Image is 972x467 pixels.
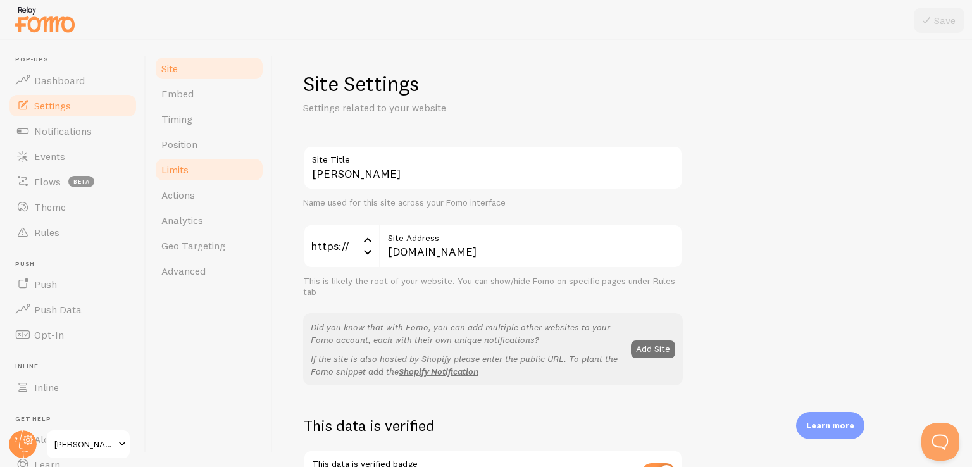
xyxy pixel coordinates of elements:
[921,423,959,461] iframe: Help Scout Beacon - Open
[154,132,265,157] a: Position
[68,176,94,187] span: beta
[8,169,138,194] a: Flows beta
[8,271,138,297] a: Push
[8,220,138,245] a: Rules
[15,363,138,371] span: Inline
[631,340,675,358] button: Add Site
[34,74,85,87] span: Dashboard
[161,87,194,100] span: Embed
[34,303,82,316] span: Push Data
[379,224,683,268] input: myhonestcompany.com
[34,226,59,239] span: Rules
[303,197,683,209] div: Name used for this site across your Fomo interface
[8,144,138,169] a: Events
[154,56,265,81] a: Site
[154,233,265,258] a: Geo Targeting
[34,125,92,137] span: Notifications
[161,113,192,125] span: Timing
[34,328,64,341] span: Opt-In
[13,3,77,35] img: fomo-relay-logo-orange.svg
[154,182,265,208] a: Actions
[161,214,203,227] span: Analytics
[154,157,265,182] a: Limits
[154,106,265,132] a: Timing
[161,189,195,201] span: Actions
[161,239,225,252] span: Geo Targeting
[8,194,138,220] a: Theme
[8,118,138,144] a: Notifications
[15,56,138,64] span: Pop-ups
[15,260,138,268] span: Push
[303,146,683,167] label: Site Title
[34,201,66,213] span: Theme
[311,321,623,346] p: Did you know that with Fomo, you can add multiple other websites to your Fomo account, each with ...
[8,375,138,400] a: Inline
[303,101,607,115] p: Settings related to your website
[161,138,197,151] span: Position
[154,208,265,233] a: Analytics
[54,437,115,452] span: [PERSON_NAME]
[311,352,623,378] p: If the site is also hosted by Shopify please enter the public URL. To plant the Fomo snippet add the
[806,420,854,432] p: Learn more
[34,150,65,163] span: Events
[303,416,683,435] h2: This data is verified
[8,322,138,347] a: Opt-In
[8,427,138,452] a: Alerts
[15,415,138,423] span: Get Help
[8,93,138,118] a: Settings
[34,381,59,394] span: Inline
[154,81,265,106] a: Embed
[34,278,57,290] span: Push
[379,224,683,246] label: Site Address
[303,71,683,97] h1: Site Settings
[34,99,71,112] span: Settings
[8,297,138,322] a: Push Data
[796,412,864,439] div: Learn more
[34,175,61,188] span: Flows
[154,258,265,283] a: Advanced
[46,429,131,459] a: [PERSON_NAME]
[161,163,189,176] span: Limits
[8,68,138,93] a: Dashboard
[161,265,206,277] span: Advanced
[303,224,379,268] div: https://
[303,276,683,298] div: This is likely the root of your website. You can show/hide Fomo on specific pages under Rules tab
[399,366,478,377] a: Shopify Notification
[161,62,178,75] span: Site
